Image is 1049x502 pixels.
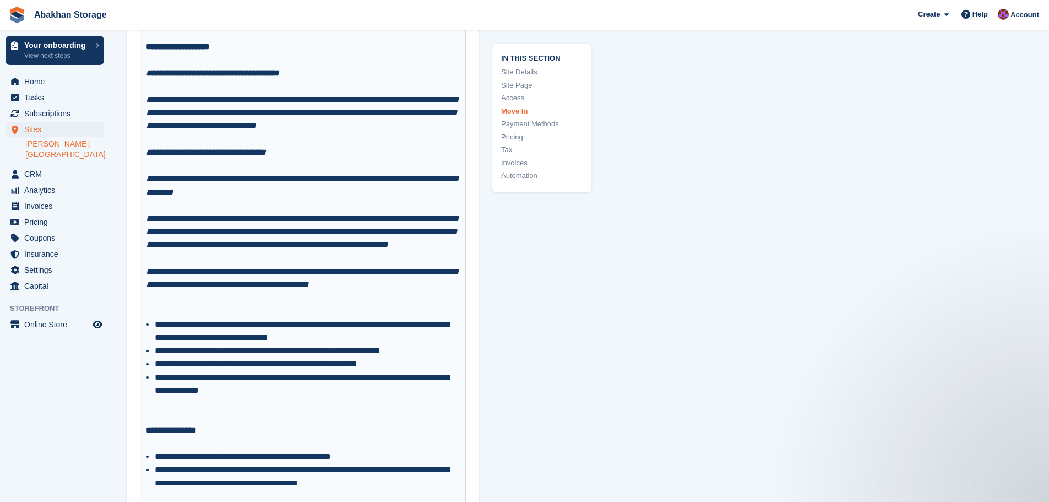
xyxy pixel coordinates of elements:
span: Subscriptions [24,106,90,121]
p: View next steps [24,51,90,61]
p: Your onboarding [24,41,90,49]
span: CRM [24,166,90,182]
a: menu [6,198,104,214]
a: Site Details [501,67,583,78]
a: Automation [501,170,583,181]
span: Settings [24,262,90,278]
span: Insurance [24,246,90,262]
a: menu [6,317,104,332]
a: menu [6,122,104,137]
a: Tax [501,144,583,155]
span: Help [972,9,988,20]
a: menu [6,214,104,230]
a: Your onboarding View next steps [6,36,104,65]
a: Site Page [501,79,583,90]
a: menu [6,166,104,182]
span: Pricing [24,214,90,230]
a: menu [6,74,104,89]
a: menu [6,246,104,262]
a: menu [6,262,104,278]
span: Invoices [24,198,90,214]
span: Coupons [24,230,90,246]
a: menu [6,230,104,246]
span: In this section [501,52,583,62]
a: Preview store [91,318,104,331]
span: Sites [24,122,90,137]
a: Payment Methods [501,118,583,129]
a: [PERSON_NAME], [GEOGRAPHIC_DATA] [25,139,104,160]
span: Create [918,9,940,20]
span: Analytics [24,182,90,198]
span: Tasks [24,90,90,105]
a: menu [6,182,104,198]
a: menu [6,278,104,294]
a: Pricing [501,131,583,142]
span: Capital [24,278,90,294]
a: Access [501,93,583,104]
a: Move In [501,105,583,116]
a: Abakhan Storage [30,6,111,24]
span: Account [1010,9,1039,20]
span: Online Store [24,317,90,332]
span: Storefront [10,303,110,314]
a: menu [6,90,104,105]
img: William Abakhan [998,9,1009,20]
a: Invoices [501,157,583,168]
img: stora-icon-8386f47178a22dfd0bd8f6a31ec36ba5ce8667c1dd55bd0f319d3a0aa187defe.svg [9,7,25,23]
span: Home [24,74,90,89]
a: menu [6,106,104,121]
